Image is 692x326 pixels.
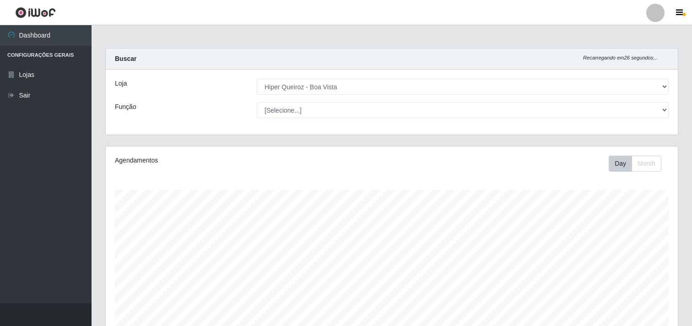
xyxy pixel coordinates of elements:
label: Loja [115,79,127,88]
div: Toolbar with button groups [609,156,669,172]
div: First group [609,156,661,172]
button: Day [609,156,632,172]
label: Função [115,102,136,112]
button: Month [632,156,661,172]
i: Recarregando em 26 segundos... [583,55,658,60]
img: CoreUI Logo [15,7,56,18]
strong: Buscar [115,55,136,62]
div: Agendamentos [115,156,338,165]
